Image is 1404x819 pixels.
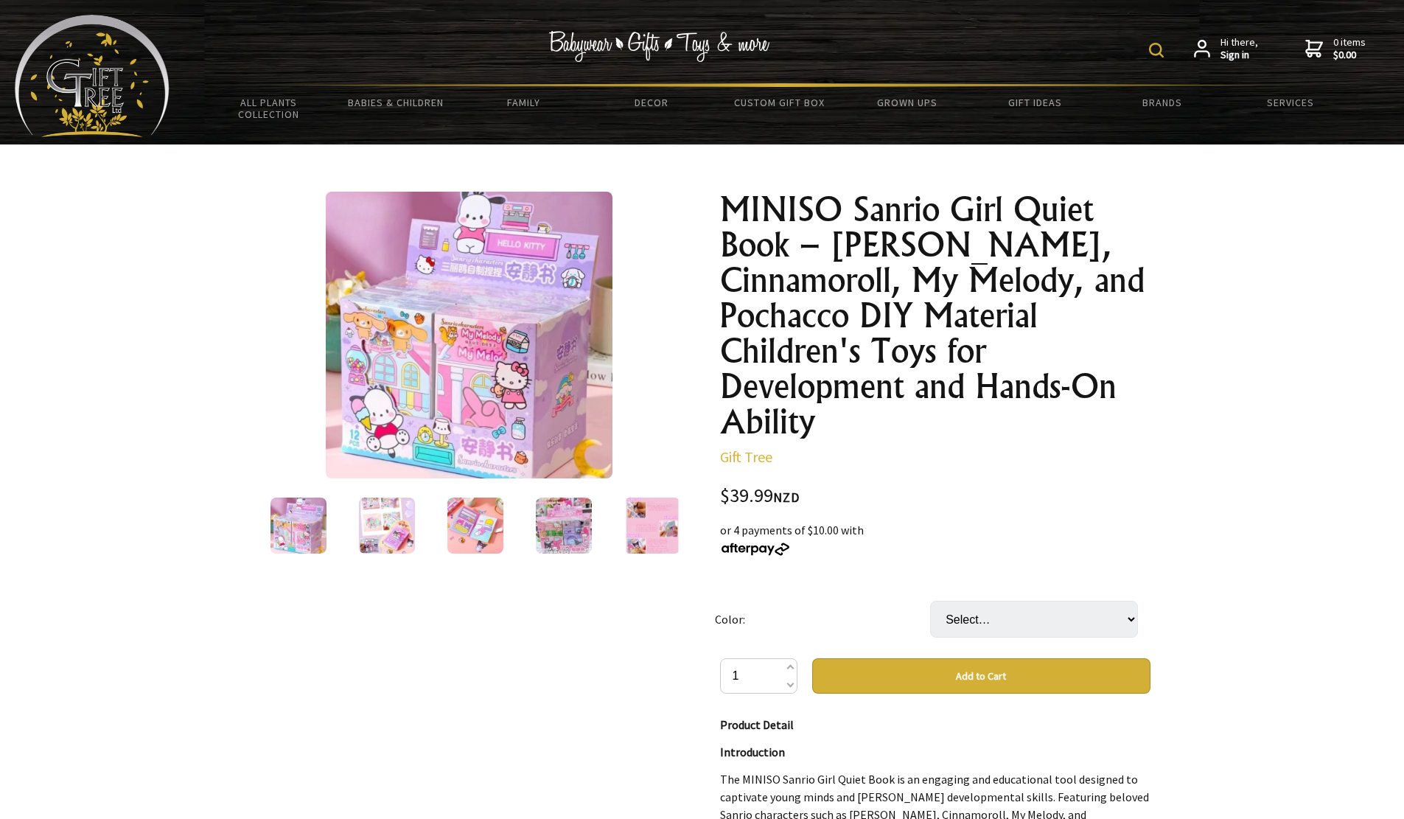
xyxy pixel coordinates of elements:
[971,87,1098,118] a: Gift Ideas
[15,15,170,137] img: Babyware - Gifts - Toys and more...
[536,498,592,554] img: MINISO Sanrio Girl Quiet Book – Kuromi, Cinnamoroll, My Melody, and Pochacco DIY Material Childre...
[720,717,794,732] strong: Product Detail
[773,489,800,506] span: NZD
[720,521,1150,557] div: or 4 payments of $10.00 with
[1099,87,1226,118] a: Brands
[715,580,930,658] td: Color:
[716,87,843,118] a: Custom Gift Box
[587,87,715,118] a: Decor
[1149,43,1164,57] img: product search
[326,192,612,478] img: MINISO Sanrio Girl Quiet Book – Kuromi, Cinnamoroll, My Melody, and Pochacco DIY Material Childre...
[812,658,1150,694] button: Add to Cart
[720,447,772,466] a: Gift Tree
[720,745,785,759] strong: Introduction
[1220,36,1258,62] span: Hi there,
[549,31,770,62] img: Babywear - Gifts - Toys & more
[843,87,971,118] a: Grown Ups
[720,192,1150,439] h1: MINISO Sanrio Girl Quiet Book – [PERSON_NAME], Cinnamoroll, My Melody, and Pochacco DIY Material ...
[1305,36,1366,62] a: 0 items$0.00
[447,498,503,554] img: MINISO Sanrio Girl Quiet Book – Kuromi, Cinnamoroll, My Melody, and Pochacco DIY Material Childre...
[1220,49,1258,62] strong: Sign in
[1333,49,1366,62] strong: $0.00
[720,543,791,556] img: Afterpay
[205,87,332,130] a: All Plants Collection
[270,498,326,554] img: MINISO Sanrio Girl Quiet Book – Kuromi, Cinnamoroll, My Melody, and Pochacco DIY Material Childre...
[624,498,680,554] img: MINISO Sanrio Girl Quiet Book – Kuromi, Cinnamoroll, My Melody, and Pochacco DIY Material Childre...
[460,87,587,118] a: Family
[720,487,1150,506] div: $39.99
[1194,36,1258,62] a: Hi there,Sign in
[359,498,415,554] img: MINISO Sanrio Girl Quiet Book – Kuromi, Cinnamoroll, My Melody, and Pochacco DIY Material Childre...
[1226,87,1354,118] a: Services
[1333,35,1366,62] span: 0 items
[332,87,460,118] a: Babies & Children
